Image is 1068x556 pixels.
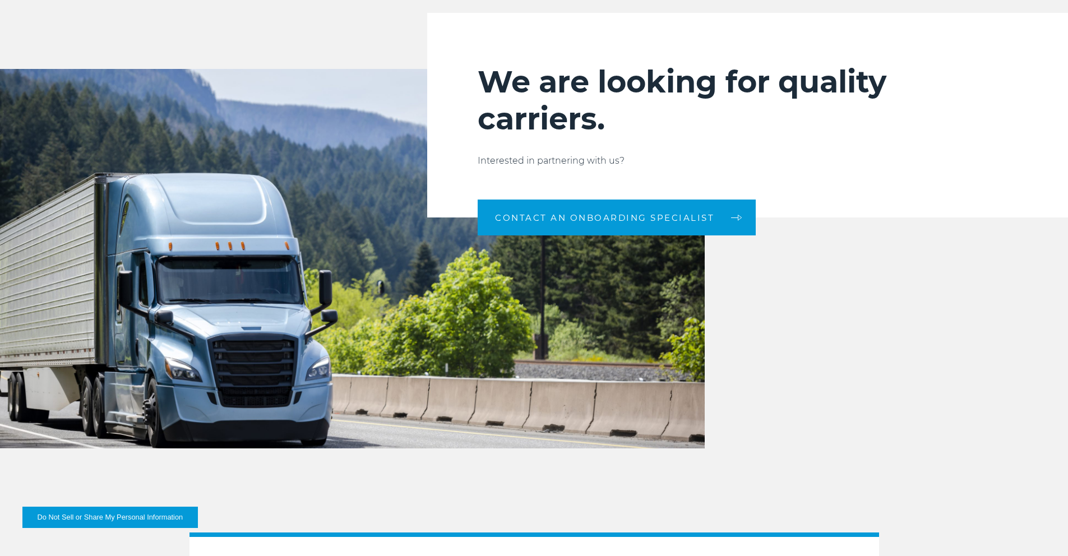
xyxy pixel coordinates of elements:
[22,507,198,528] button: Do Not Sell or Share My Personal Information
[478,200,756,235] a: CONTACT AN ONBOARDING SPECIALIST arrow arrow
[478,154,1018,168] p: Interested in partnering with us?
[478,63,1018,137] h2: We are looking for quality carriers.
[1012,502,1068,556] iframe: Chat Widget
[495,214,714,222] span: CONTACT AN ONBOARDING SPECIALIST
